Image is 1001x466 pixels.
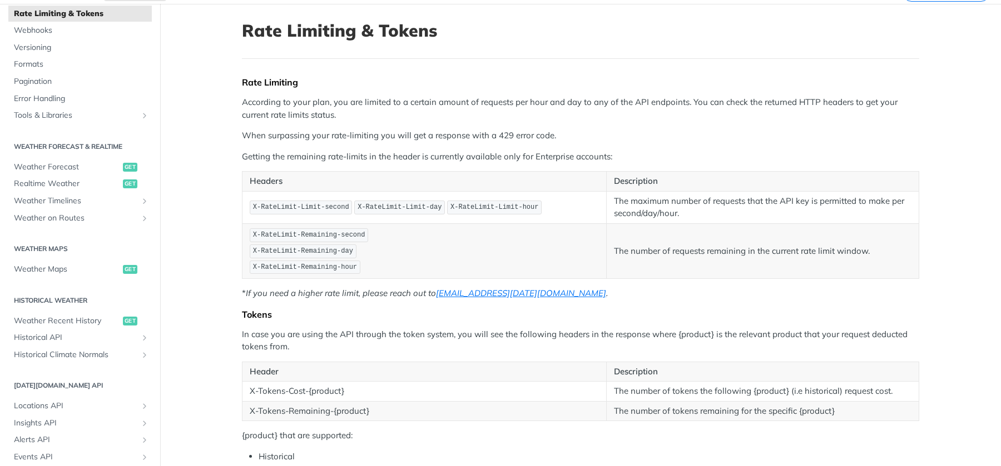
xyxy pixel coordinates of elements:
[14,400,137,412] span: Locations API
[607,362,919,382] th: Description
[140,111,149,120] button: Show subpages for Tools & Libraries
[8,415,152,432] a: Insights APIShow subpages for Insights API
[14,59,149,70] span: Formats
[140,402,149,410] button: Show subpages for Locations API
[607,382,919,402] td: The number of tokens the following {product} (i.e historical) request cost.
[14,349,137,360] span: Historical Climate Normals
[8,159,152,176] a: Weather Forecastget
[259,450,919,463] li: Historical
[242,362,607,382] th: Header
[242,21,919,41] h1: Rate Limiting & Tokens
[14,162,120,173] span: Weather Forecast
[607,401,919,421] td: The number of tokens remaining for the specific {product}
[14,42,149,53] span: Versioning
[14,110,137,121] span: Tools & Libraries
[242,309,919,320] div: Tokens
[8,449,152,465] a: Events APIShow subpages for Events API
[14,213,137,224] span: Weather on Routes
[8,329,152,346] a: Historical APIShow subpages for Historical API
[123,179,137,188] span: get
[253,203,349,211] span: X-RateLimit-Limit-second
[8,347,152,363] a: Historical Climate NormalsShow subpages for Historical Climate Normals
[436,288,606,298] a: [EMAIL_ADDRESS][DATE][DOMAIN_NAME]
[242,77,919,88] div: Rate Limiting
[14,264,120,275] span: Weather Maps
[8,142,152,152] h2: Weather Forecast & realtime
[253,263,357,271] span: X-RateLimit-Remaining-hour
[250,175,599,188] p: Headers
[242,382,607,402] td: X-Tokens-Cost-{product}
[8,73,152,90] a: Pagination
[123,317,137,325] span: get
[242,401,607,421] td: X-Tokens-Remaining-{product}
[614,195,911,220] p: The maximum number of requests that the API key is permitted to make per second/day/hour.
[123,265,137,274] span: get
[8,22,152,39] a: Webhooks
[242,96,919,121] p: According to your plan, you are limited to a certain amount of requests per hour and day to any o...
[8,261,152,278] a: Weather Mapsget
[358,203,442,211] span: X-RateLimit-Limit-day
[14,196,137,207] span: Weather Timelines
[8,210,152,227] a: Weather on RoutesShow subpages for Weather on Routes
[450,203,538,211] span: X-RateLimit-Limit-hour
[246,288,608,298] em: If you need a higher rate limit, please reach out to .
[140,435,149,444] button: Show subpages for Alerts API
[614,245,911,258] p: The number of requests remaining in the current rate limit window.
[140,214,149,223] button: Show subpages for Weather on Routes
[14,8,149,19] span: Rate Limiting & Tokens
[140,453,149,462] button: Show subpages for Events API
[8,244,152,254] h2: Weather Maps
[14,452,137,463] span: Events API
[8,6,152,22] a: Rate Limiting & Tokens
[8,193,152,209] a: Weather TimelinesShow subpages for Weather Timelines
[8,313,152,329] a: Weather Recent Historyget
[8,39,152,56] a: Versioning
[8,91,152,107] a: Error Handling
[8,432,152,448] a: Alerts APIShow subpages for Alerts API
[140,350,149,359] button: Show subpages for Historical Climate Normals
[8,380,152,390] h2: [DATE][DOMAIN_NAME] API
[253,247,353,255] span: X-RateLimit-Remaining-day
[123,163,137,172] span: get
[8,107,152,124] a: Tools & LibrariesShow subpages for Tools & Libraries
[14,93,149,104] span: Error Handling
[8,56,152,73] a: Formats
[8,295,152,305] h2: Historical Weather
[8,398,152,414] a: Locations APIShow subpages for Locations API
[14,25,149,36] span: Webhooks
[140,333,149,342] button: Show subpages for Historical API
[140,419,149,428] button: Show subpages for Insights API
[14,332,137,343] span: Historical API
[14,434,137,445] span: Alerts API
[242,129,919,142] p: When surpassing your rate-limiting you will get a response with a 429 error code.
[242,328,919,353] p: In case you are using the API through the token system, you will see the following headers in the...
[14,76,149,87] span: Pagination
[14,315,120,327] span: Weather Recent History
[14,418,137,429] span: Insights API
[242,151,919,163] p: Getting the remaining rate-limits in the header is currently available only for Enterprise accounts:
[14,178,120,189] span: Realtime Weather
[8,176,152,192] a: Realtime Weatherget
[614,175,911,188] p: Description
[253,231,365,239] span: X-RateLimit-Remaining-second
[140,197,149,206] button: Show subpages for Weather Timelines
[242,429,919,442] p: {product} that are supported:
